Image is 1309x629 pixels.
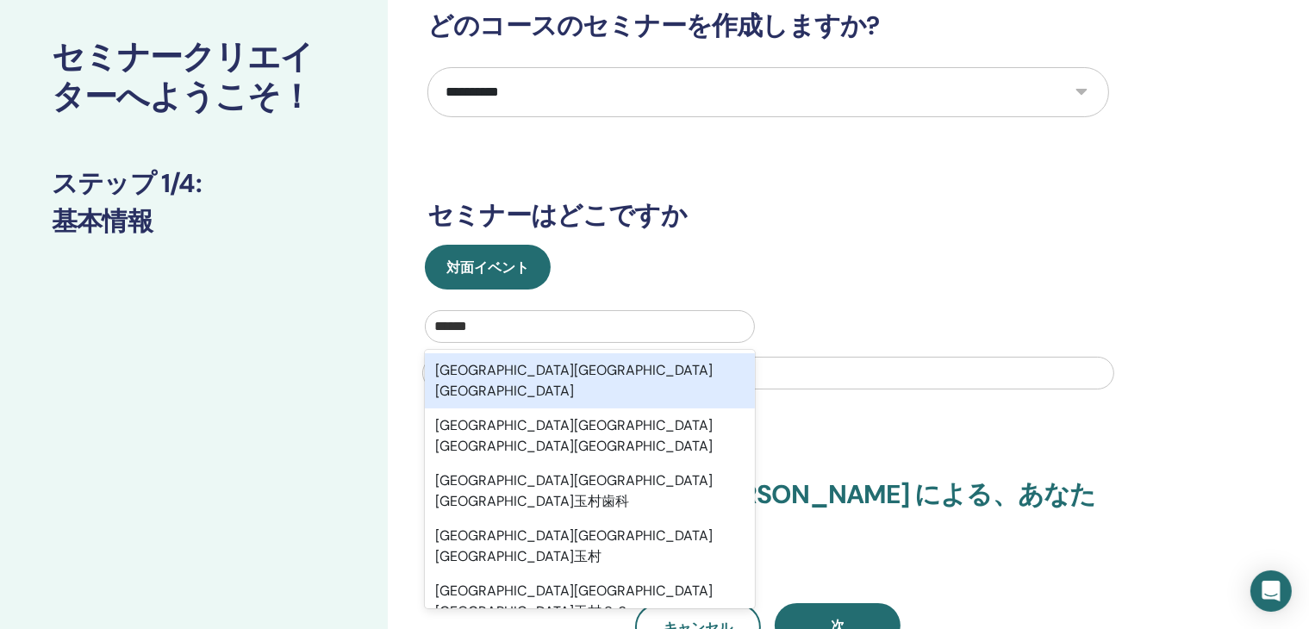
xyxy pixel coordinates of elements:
font: [GEOGRAPHIC_DATA][GEOGRAPHIC_DATA][GEOGRAPHIC_DATA]玉村ＳＣ [435,582,713,620]
font: 対面イベント [446,258,529,277]
font: 基本情報 [52,204,153,238]
font: [GEOGRAPHIC_DATA][GEOGRAPHIC_DATA][GEOGRAPHIC_DATA][GEOGRAPHIC_DATA] [435,416,713,455]
font: [GEOGRAPHIC_DATA][GEOGRAPHIC_DATA][GEOGRAPHIC_DATA] [435,361,713,400]
button: 対面イベント [425,245,551,290]
font: [GEOGRAPHIC_DATA][GEOGRAPHIC_DATA][GEOGRAPHIC_DATA]玉村歯科 [435,471,713,510]
font: [GEOGRAPHIC_DATA][GEOGRAPHIC_DATA][GEOGRAPHIC_DATA]玉村 [435,526,713,565]
font: : [196,166,202,200]
font: による [914,477,993,511]
font: ステップ 1/4 [52,166,196,200]
font: どのコースのセミナーを作成しますか? [427,9,880,42]
font: セミナーはどこですか [427,198,687,232]
div: インターコムメッセンジャーを開く [1250,570,1292,612]
font: セミナークリエイターへようこそ！ [52,35,313,118]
